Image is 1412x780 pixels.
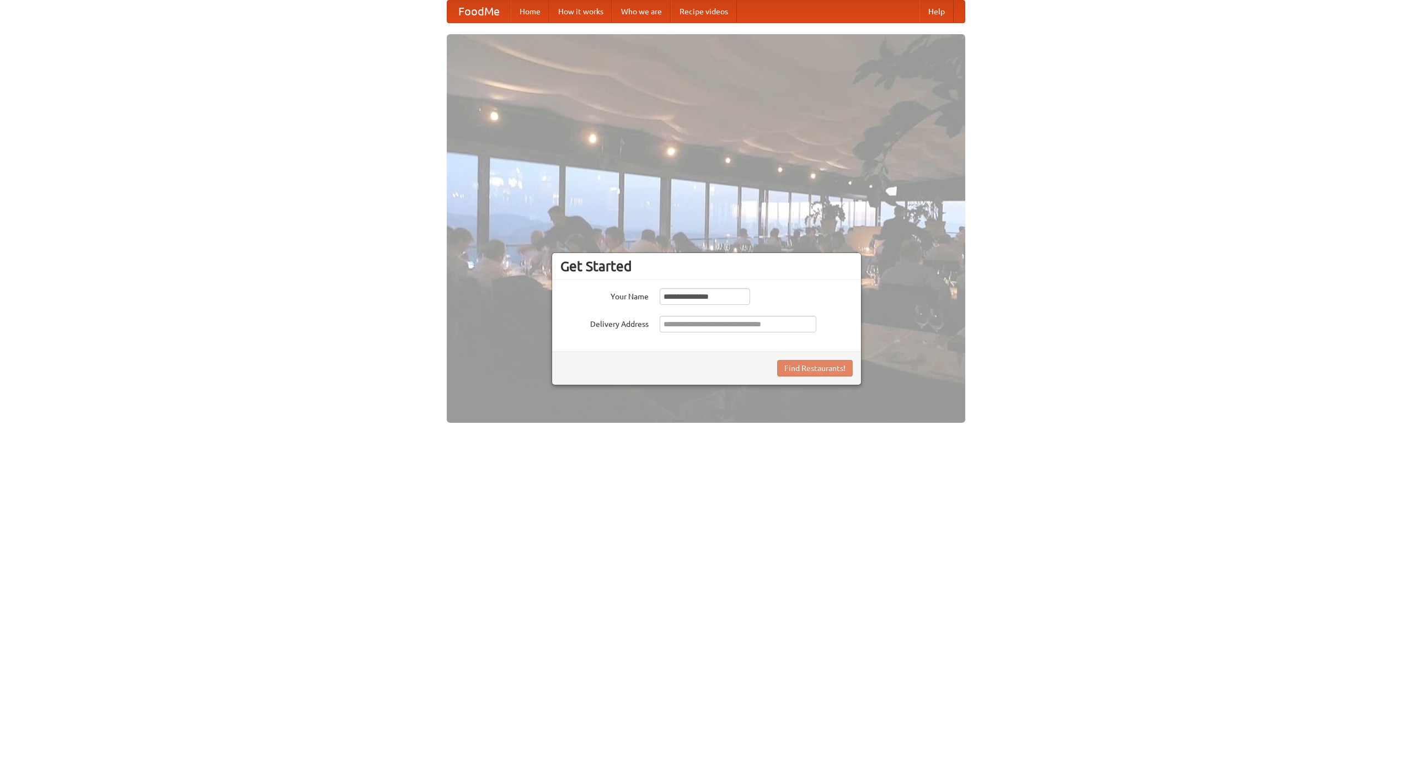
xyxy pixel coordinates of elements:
a: Home [511,1,549,23]
a: FoodMe [447,1,511,23]
h3: Get Started [560,258,853,275]
a: Who we are [612,1,671,23]
button: Find Restaurants! [777,360,853,376]
a: How it works [549,1,612,23]
label: Your Name [560,288,649,302]
a: Recipe videos [671,1,737,23]
label: Delivery Address [560,316,649,330]
a: Help [919,1,954,23]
